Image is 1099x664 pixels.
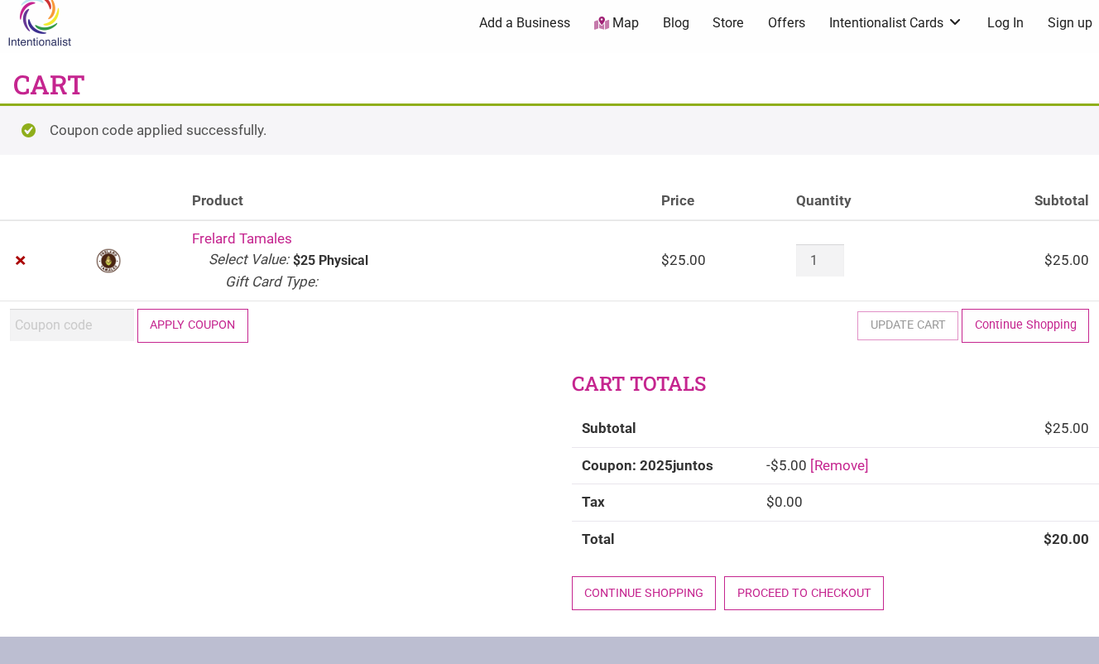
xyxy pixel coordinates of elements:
[479,14,570,32] a: Add a Business
[796,244,844,277] input: Product quantity
[192,230,292,247] a: Frelard Tamales
[95,248,122,274] img: Frelard Tamales logo
[1044,420,1089,436] bdi: 25.00
[293,254,315,267] p: $25
[768,14,805,32] a: Offers
[661,252,669,268] span: $
[962,309,1089,343] a: Continue Shopping
[651,183,786,220] th: Price
[13,66,85,103] h1: Cart
[829,14,963,32] a: Intentionalist Cards
[1044,420,1053,436] span: $
[10,309,134,341] input: Coupon code
[572,521,756,558] th: Total
[810,457,869,474] a: Remove 2025juntos coupon
[594,14,639,33] a: Map
[857,311,958,339] button: Update cart
[1044,531,1052,547] span: $
[987,14,1024,32] a: Log In
[766,493,803,510] bdi: 0.00
[713,14,744,32] a: Store
[663,14,689,32] a: Blog
[137,309,248,343] button: Apply coupon
[943,183,1099,220] th: Subtotal
[572,411,756,447] th: Subtotal
[770,457,807,474] span: 5.00
[1044,252,1089,268] bdi: 25.00
[572,484,756,521] th: Tax
[756,447,1099,484] td: -
[770,457,779,474] span: $
[1044,531,1089,547] bdi: 20.00
[572,447,756,484] th: Coupon: 2025juntos
[1044,252,1053,268] span: $
[724,576,884,610] a: Proceed to checkout
[786,183,943,220] th: Quantity
[572,370,1099,398] h2: Cart totals
[10,250,31,272] a: Remove Frelard Tamales from cart
[1048,14,1092,32] a: Sign up
[661,252,706,268] bdi: 25.00
[225,272,318,293] dt: Gift Card Type:
[209,249,289,271] dt: Select Value:
[766,493,775,510] span: $
[572,576,717,610] a: Continue shopping
[182,183,651,220] th: Product
[319,254,368,267] p: Physical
